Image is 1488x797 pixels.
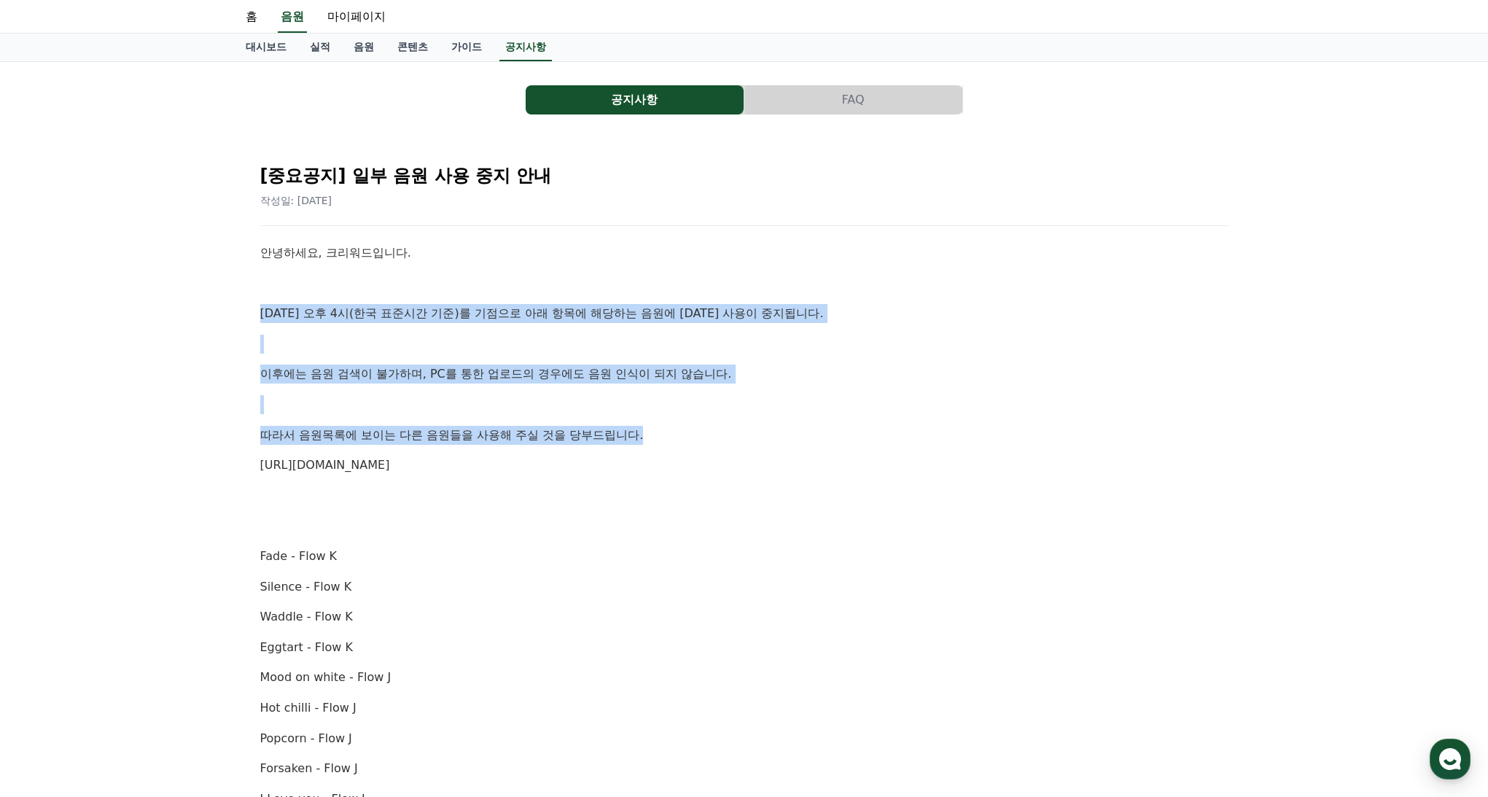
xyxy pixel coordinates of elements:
a: 콘텐츠 [386,34,440,61]
p: Popcorn - Flow J [260,729,1228,748]
button: 공지사항 [526,85,744,114]
p: Mood on white - Flow J [260,668,1228,687]
a: FAQ [744,85,963,114]
a: Home [4,462,96,499]
span: 작성일: [DATE] [260,195,332,206]
a: Messages [96,462,188,499]
button: FAQ [744,85,962,114]
p: 따라서 음원목록에 보이는 다른 음원들을 사용해 주실 것을 당부드립니다. [260,426,1228,445]
p: Fade - Flow K [260,547,1228,566]
span: Settings [216,484,252,496]
p: Hot chilli - Flow J [260,699,1228,718]
a: 가이드 [440,34,494,61]
a: 마이페이지 [316,2,397,33]
a: 음원 [342,34,386,61]
a: 공지사항 [499,34,552,61]
p: 안녕하세요, 크리워드입니다. [260,244,1228,263]
a: 홈 [234,2,269,33]
a: 대시보드 [234,34,298,61]
a: 음원 [278,2,307,33]
a: [URL][DOMAIN_NAME] [260,458,390,472]
p: [DATE] 오후 4시(한국 표준시간 기준)를 기점으로 아래 항목에 해당하는 음원에 [DATE] 사용이 중지됩니다. [260,304,1228,323]
p: Waddle - Flow K [260,607,1228,626]
h2: [중요공지] 일부 음원 사용 중지 안내 [260,164,1228,187]
p: Silence - Flow K [260,578,1228,596]
a: 실적 [298,34,342,61]
a: Settings [188,462,280,499]
span: Messages [121,485,164,497]
p: Forsaken - Flow J [260,759,1228,778]
span: Home [37,484,63,496]
p: 이후에는 음원 검색이 불가하며, PC를 통한 업로드의 경우에도 음원 인식이 되지 않습니다. [260,365,1228,384]
p: Eggtart - Flow K [260,638,1228,657]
